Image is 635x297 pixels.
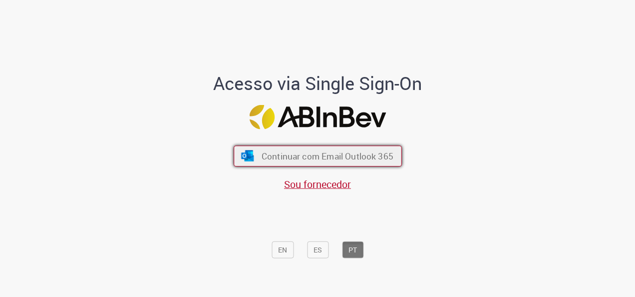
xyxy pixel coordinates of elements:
button: ES [307,241,328,258]
img: ícone Azure/Microsoft 360 [240,150,255,161]
button: ícone Azure/Microsoft 360 Continuar com Email Outlook 365 [234,145,402,166]
a: Sou fornecedor [284,177,351,190]
h1: Acesso via Single Sign-On [179,73,456,93]
img: Logo ABInBev [249,105,386,129]
button: EN [272,241,294,258]
span: Continuar com Email Outlook 365 [261,150,393,162]
button: PT [342,241,363,258]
